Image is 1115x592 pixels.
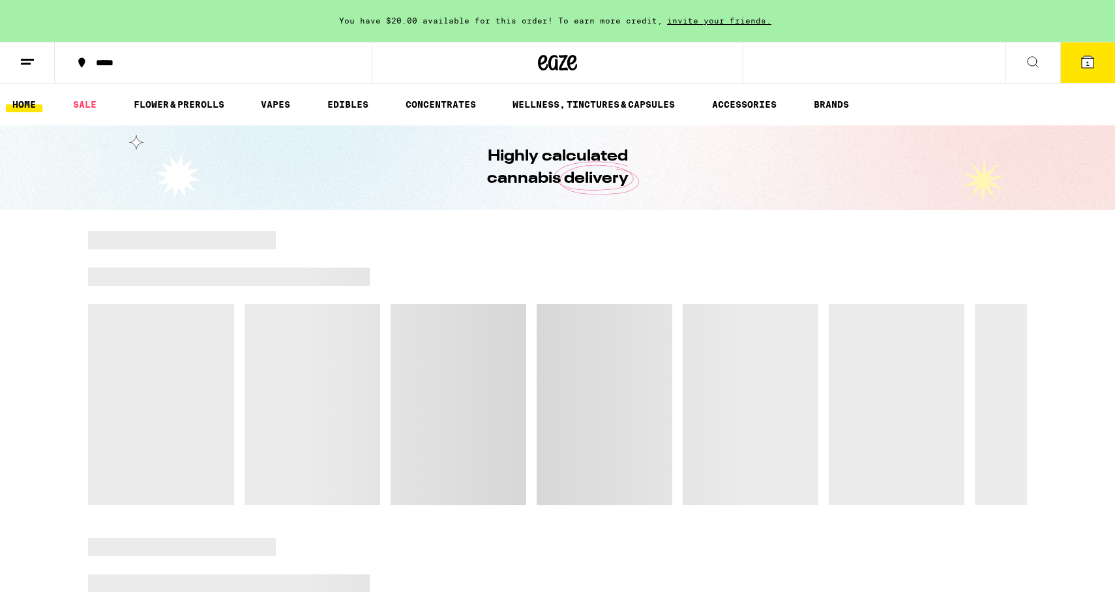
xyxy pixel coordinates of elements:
span: invite your friends. [662,16,776,25]
button: 1 [1060,42,1115,83]
a: WELLNESS, TINCTURES & CAPSULES [506,97,681,112]
span: 1 [1086,59,1090,67]
a: HOME [6,97,42,112]
h1: Highly calculated cannabis delivery [450,146,665,190]
a: CONCENTRATES [399,97,483,112]
a: BRANDS [807,97,855,112]
span: You have $20.00 available for this order! To earn more credit, [339,16,662,25]
a: SALE [67,97,103,112]
a: ACCESSORIES [706,97,783,112]
a: FLOWER & PREROLLS [127,97,231,112]
a: VAPES [254,97,297,112]
a: EDIBLES [321,97,375,112]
